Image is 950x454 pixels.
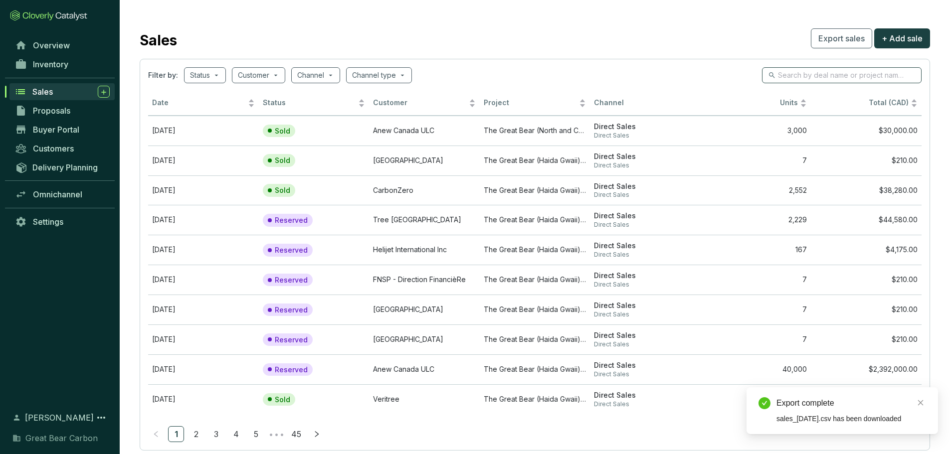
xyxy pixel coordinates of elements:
[369,91,480,116] th: Customer
[309,426,325,442] button: right
[882,32,923,44] span: + Add sale
[148,146,259,175] td: Aug 28 2025
[917,399,924,406] span: close
[33,106,70,116] span: Proposals
[811,235,922,265] td: $4,175.00
[268,426,284,442] li: Next 5 Pages
[594,221,697,229] span: Direct Sales
[594,391,697,400] span: Direct Sales
[33,217,63,227] span: Settings
[915,397,926,408] a: Close
[25,412,94,424] span: [PERSON_NAME]
[369,146,480,175] td: University Of Toronto
[152,98,246,108] span: Date
[776,413,926,424] div: sales_[DATE].csv has been downloaded
[10,56,115,73] a: Inventory
[33,144,74,153] span: Customers
[480,324,590,354] td: The Great Bear (Haida Gwaii) Forest Carbon Project
[148,426,164,442] li: Previous Page
[148,70,178,80] span: Filter by:
[148,426,164,442] button: left
[148,324,259,354] td: Aug 28 2025
[288,426,305,442] li: 45
[275,246,308,255] p: Reserved
[701,295,811,324] td: 7
[480,146,590,175] td: The Great Bear (Haida Gwaii) Forest Carbon Project
[369,384,480,414] td: Veritree
[275,305,308,314] p: Reserved
[32,162,98,172] span: Delivery Planning
[275,365,308,374] p: Reserved
[248,426,264,442] li: 5
[208,427,223,442] a: 3
[869,98,909,107] span: Total (CAD)
[701,175,811,205] td: 2,552
[228,426,244,442] li: 4
[594,161,697,169] span: Direct Sales
[594,132,697,140] span: Direct Sales
[818,32,865,44] span: Export sales
[33,125,79,135] span: Buyer Portal
[263,98,357,108] span: Status
[484,98,577,108] span: Project
[594,122,697,132] span: Direct Sales
[811,205,922,235] td: $44,580.00
[705,98,798,108] span: Units
[148,295,259,324] td: Aug 28 2025
[369,116,480,146] td: Anew Canada ULC
[480,205,590,235] td: The Great Bear (Haida Gwaii) Forest Carbon Project
[208,426,224,442] li: 3
[148,235,259,265] td: Sep 05 2025
[811,295,922,324] td: $210.00
[590,91,701,116] th: Channel
[32,87,53,97] span: Sales
[480,354,590,384] td: The Great Bear (Haida Gwaii) Forest Carbon Project
[148,265,259,295] td: Aug 28 2025
[594,370,697,378] span: Direct Sales
[10,37,115,54] a: Overview
[140,30,177,51] h2: Sales
[594,211,697,221] span: Direct Sales
[811,384,922,414] td: $3,408.00
[268,426,284,442] span: •••
[811,265,922,295] td: $210.00
[594,361,697,370] span: Direct Sales
[259,91,370,116] th: Status
[275,216,308,225] p: Reserved
[309,426,325,442] li: Next Page
[10,159,115,175] a: Delivery Planning
[701,384,811,414] td: 142
[776,397,926,409] div: Export complete
[275,276,308,285] p: Reserved
[148,175,259,205] td: Aug 29 2025
[369,265,480,295] td: FNSP - Direction FinancièRe
[701,116,811,146] td: 3,000
[10,140,115,157] a: Customers
[811,28,872,48] button: Export sales
[594,271,697,281] span: Direct Sales
[594,400,697,408] span: Direct Sales
[369,295,480,324] td: University Of British Columbia
[10,213,115,230] a: Settings
[594,191,697,199] span: Direct Sales
[701,354,811,384] td: 40,000
[701,235,811,265] td: 167
[811,354,922,384] td: $2,392,000.00
[188,426,204,442] li: 2
[313,431,320,438] span: right
[369,324,480,354] td: University Of Guelph
[594,251,697,259] span: Direct Sales
[373,98,467,108] span: Customer
[369,205,480,235] td: Tree Canada
[9,83,115,100] a: Sales
[811,146,922,175] td: $210.00
[148,205,259,235] td: Sep 11 2025
[480,91,590,116] th: Project
[701,265,811,295] td: 7
[701,205,811,235] td: 2,229
[10,186,115,203] a: Omnichannel
[153,431,160,438] span: left
[874,28,930,48] button: + Add sale
[275,335,308,344] p: Reserved
[169,427,184,442] a: 1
